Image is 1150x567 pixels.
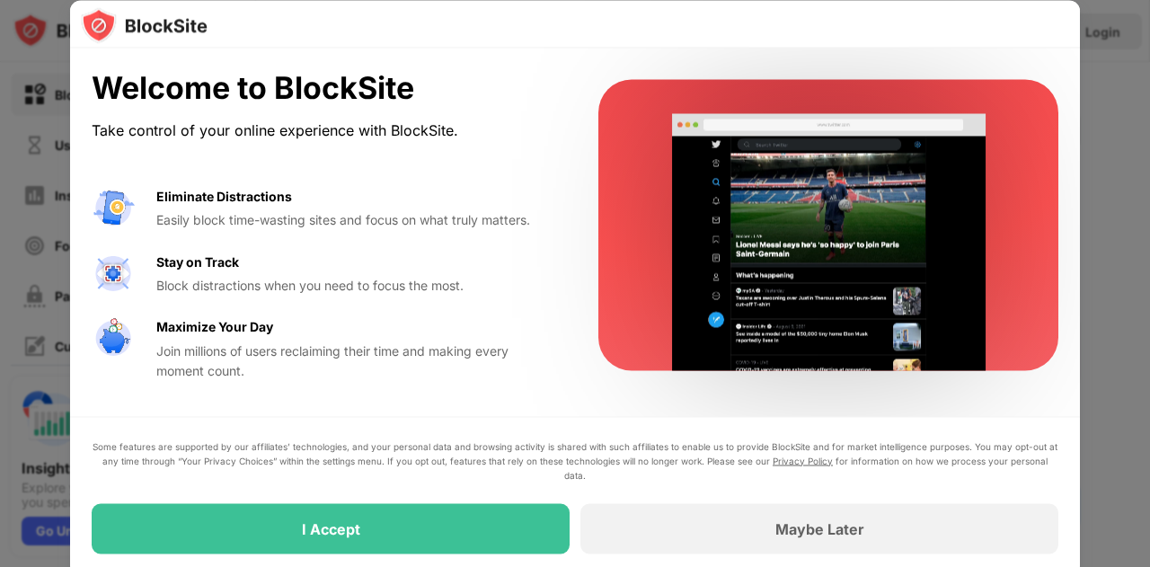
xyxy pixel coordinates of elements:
div: I Accept [302,519,360,537]
div: Maybe Later [775,519,864,537]
div: Maximize Your Day [156,317,273,337]
img: value-focus.svg [92,252,135,295]
div: Join millions of users reclaiming their time and making every moment count. [156,341,555,381]
img: logo-blocksite.svg [81,7,208,43]
div: Some features are supported by our affiliates’ technologies, and your personal data and browsing ... [92,439,1058,482]
div: Welcome to BlockSite [92,70,555,107]
img: value-safe-time.svg [92,317,135,360]
img: value-avoid-distractions.svg [92,186,135,229]
div: Stay on Track [156,252,239,271]
div: Easily block time-wasting sites and focus on what truly matters. [156,210,555,230]
div: Block distractions when you need to focus the most. [156,275,555,295]
a: Privacy Policy [773,455,833,465]
div: Eliminate Distractions [156,186,292,206]
div: Take control of your online experience with BlockSite. [92,117,555,143]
